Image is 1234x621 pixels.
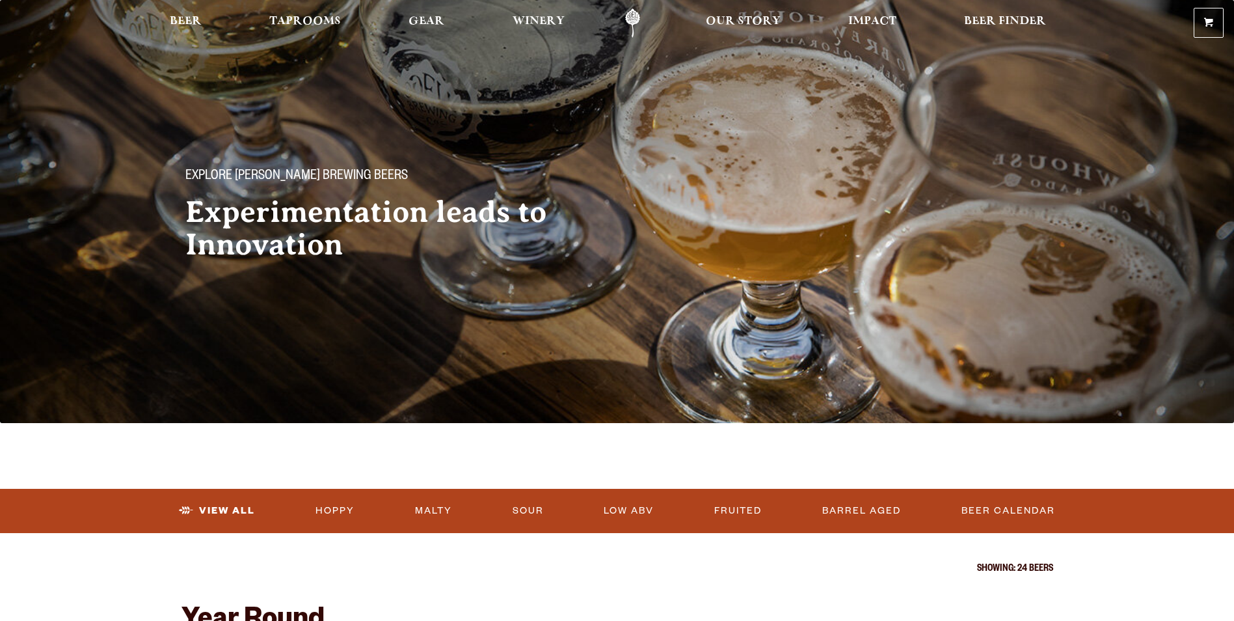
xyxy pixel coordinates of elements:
a: Beer Calendar [956,496,1060,526]
span: Impact [848,16,896,27]
a: Taprooms [261,8,349,38]
a: Low ABV [598,496,659,526]
span: Taprooms [269,16,341,27]
a: Winery [504,8,573,38]
p: Showing: 24 Beers [181,564,1053,575]
span: Beer Finder [964,16,1046,27]
a: Fruited [709,496,767,526]
a: Malty [410,496,457,526]
a: Hoppy [310,496,360,526]
h2: Experimentation leads to Innovation [185,196,591,261]
a: Beer Finder [956,8,1054,38]
a: View All [174,496,260,526]
a: Impact [840,8,905,38]
span: Explore [PERSON_NAME] Brewing Beers [185,169,408,186]
span: Winery [513,16,565,27]
span: Gear [409,16,444,27]
span: Our Story [706,16,781,27]
a: Gear [400,8,453,38]
a: Our Story [697,8,789,38]
span: Beer [170,16,202,27]
a: Beer [161,8,210,38]
a: Sour [507,496,549,526]
a: Odell Home [608,8,657,38]
a: Barrel Aged [817,496,906,526]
